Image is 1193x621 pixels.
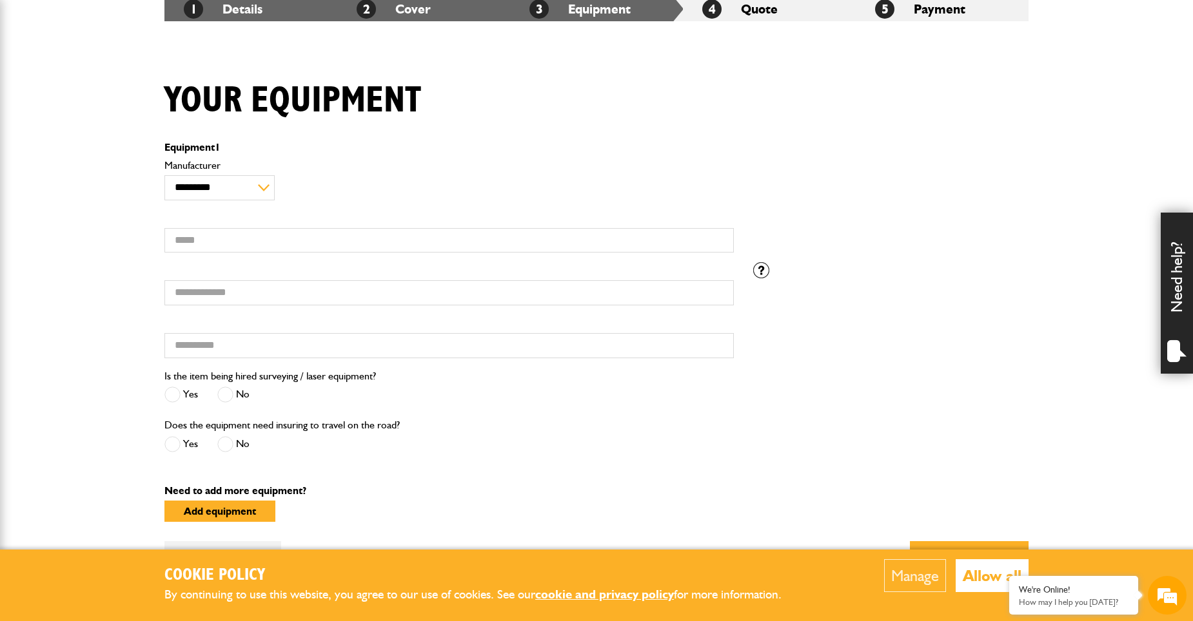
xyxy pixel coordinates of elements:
[184,1,262,17] a: 1Details
[357,1,431,17] a: 2Cover
[164,387,198,403] label: Yes
[164,436,198,452] label: Yes
[1019,584,1129,595] div: We're Online!
[215,141,221,153] span: 1
[164,486,1029,496] p: Need to add more equipment?
[217,387,250,403] label: No
[164,541,281,582] button: Back
[884,559,946,592] button: Manage
[164,79,421,122] h1: Your equipment
[164,501,275,522] button: Add equipment
[910,541,1029,582] button: Next
[164,142,734,153] p: Equipment
[164,160,734,171] label: Manufacturer
[164,566,803,586] h2: Cookie Policy
[217,436,250,452] label: No
[164,420,400,430] label: Does the equipment need insuring to travel on the road?
[535,587,674,602] a: cookie and privacy policy
[164,371,376,381] label: Is the item being hired surveying / laser equipment?
[1161,213,1193,374] div: Need help?
[1019,597,1129,607] p: How may I help you today?
[956,559,1029,592] button: Allow all
[164,585,803,605] p: By continuing to use this website, you agree to our use of cookies. See our for more information.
